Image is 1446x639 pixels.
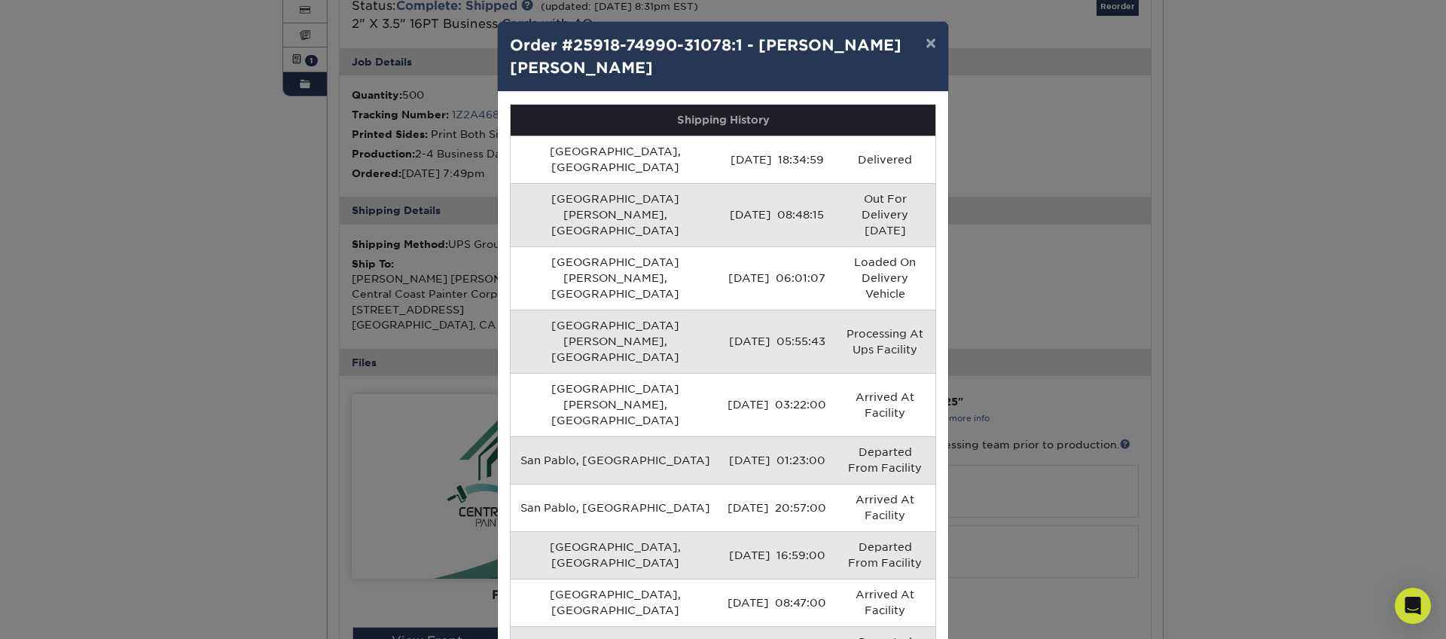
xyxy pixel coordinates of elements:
[511,484,719,531] td: San Pablo, [GEOGRAPHIC_DATA]
[834,373,935,436] td: Arrived At Facility
[834,136,935,183] td: Delivered
[510,34,936,79] h4: Order #25918-74990-31078:1 - [PERSON_NAME] [PERSON_NAME]
[719,183,834,246] td: [DATE] 08:48:15
[834,531,935,579] td: Departed From Facility
[511,246,719,310] td: [GEOGRAPHIC_DATA][PERSON_NAME], [GEOGRAPHIC_DATA]
[834,246,935,310] td: Loaded On Delivery Vehicle
[719,531,834,579] td: [DATE] 16:59:00
[511,373,719,436] td: [GEOGRAPHIC_DATA][PERSON_NAME], [GEOGRAPHIC_DATA]
[511,310,719,373] td: [GEOGRAPHIC_DATA][PERSON_NAME], [GEOGRAPHIC_DATA]
[719,246,834,310] td: [DATE] 06:01:07
[719,310,834,373] td: [DATE] 05:55:43
[834,579,935,626] td: Arrived At Facility
[719,484,834,531] td: [DATE] 20:57:00
[511,105,935,136] th: Shipping History
[719,373,834,436] td: [DATE] 03:22:00
[511,436,719,484] td: San Pablo, [GEOGRAPHIC_DATA]
[914,22,948,64] button: ×
[511,531,719,579] td: [GEOGRAPHIC_DATA], [GEOGRAPHIC_DATA]
[511,183,719,246] td: [GEOGRAPHIC_DATA][PERSON_NAME], [GEOGRAPHIC_DATA]
[834,183,935,246] td: Out For Delivery [DATE]
[1395,588,1431,624] div: Open Intercom Messenger
[511,579,719,626] td: [GEOGRAPHIC_DATA], [GEOGRAPHIC_DATA]
[511,136,719,183] td: [GEOGRAPHIC_DATA], [GEOGRAPHIC_DATA]
[719,436,834,484] td: [DATE] 01:23:00
[834,310,935,373] td: Processing At Ups Facility
[719,136,834,183] td: [DATE] 18:34:59
[834,436,935,484] td: Departed From Facility
[834,484,935,531] td: Arrived At Facility
[719,579,834,626] td: [DATE] 08:47:00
